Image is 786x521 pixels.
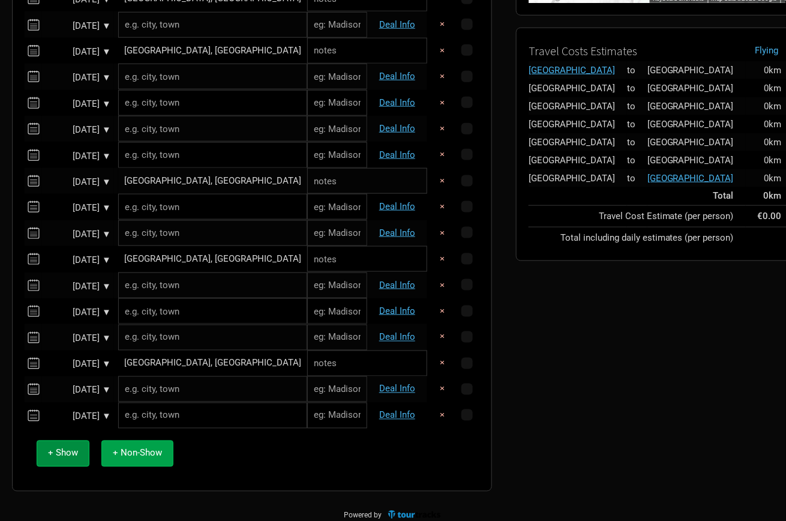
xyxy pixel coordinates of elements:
strong: €0.00 [758,211,782,221]
a: Flying [755,45,779,56]
a: Deal Info [379,280,415,291]
h2: Travel Costs Estimates [529,44,734,58]
input: eg: Madison Square Garden [307,325,367,351]
button: × [428,246,456,272]
img: TourTracks [387,510,442,520]
td: [GEOGRAPHIC_DATA] [529,169,627,187]
div: Gothenburg, Sweden [124,359,301,368]
div: [DATE] ▼ [45,412,111,421]
td: Total including daily estimates (per person) [529,227,746,248]
span: 0km [764,137,782,148]
input: e.g. city, town [118,64,307,89]
a: Deal Info [379,332,415,343]
span: 0km [764,65,782,76]
input: eg: Madison Square Garden [307,64,367,89]
td: to [627,97,647,115]
input: notes [307,351,427,376]
button: × [428,324,456,350]
td: Total [529,187,746,205]
div: [DATE] ▼ [45,360,111,369]
button: × [428,273,456,298]
div: Gothenburg, Sweden [124,254,301,264]
div: [DATE] ▼ [45,152,111,161]
a: Deal Info [379,97,415,108]
input: e.g. city, town [118,273,307,298]
span: 0km [764,101,782,112]
input: eg: Madison Square Garden [307,12,367,38]
td: [GEOGRAPHIC_DATA] [529,79,627,97]
button: × [428,64,456,89]
div: Gothenburg, Sweden [124,176,301,185]
input: notes [307,168,427,194]
td: [GEOGRAPHIC_DATA] [647,133,746,151]
div: [DATE] ▼ [45,308,111,317]
div: [DATE] ▼ [45,100,111,109]
input: e.g. city, town [118,403,307,429]
td: to [627,115,647,133]
input: e.g. city, town [118,90,307,116]
input: eg: Madison Square Garden [307,194,367,220]
button: × [428,220,456,246]
input: e.g. city, town [118,220,307,246]
div: [DATE] ▼ [45,282,111,291]
td: [GEOGRAPHIC_DATA] [529,133,627,151]
a: Deal Info [379,306,415,316]
div: [DATE] ▼ [45,203,111,212]
a: Deal Info [379,201,415,212]
input: e.g. city, town [118,142,307,168]
button: × [428,376,456,402]
input: eg: Madison Square Garden [307,90,367,116]
span: Powered by [344,511,382,519]
button: × [428,38,456,64]
input: notes [307,38,427,64]
button: + Non-Show [101,441,173,466]
td: [GEOGRAPHIC_DATA] [647,61,746,79]
input: e.g. city, town [118,376,307,402]
button: + Show [37,441,89,466]
div: [DATE] ▼ [45,178,111,187]
td: to [627,169,647,187]
button: × [428,168,456,194]
input: eg: Madison Square Garden [307,273,367,298]
input: e.g. city, town [118,298,307,324]
span: + Show [48,448,78,459]
div: Gothenburg, Sweden [647,174,734,183]
input: eg: Madison Square Garden [307,220,367,246]
td: to [627,133,647,151]
td: [GEOGRAPHIC_DATA] [529,151,627,169]
span: 0km [764,119,782,130]
span: + Non-Show [113,448,162,459]
div: Gothenburg, Sweden [124,46,301,55]
button: × [428,194,456,220]
button: × [428,11,456,37]
input: e.g. city, town [118,325,307,351]
a: Deal Info [379,123,415,134]
div: [DATE] ▼ [45,125,111,134]
td: [GEOGRAPHIC_DATA] [529,115,627,133]
div: [DATE] ▼ [45,256,111,265]
a: Deal Info [379,149,415,160]
div: [DATE] ▼ [45,22,111,31]
a: Deal Info [379,410,415,421]
div: [DATE] ▼ [45,334,111,343]
div: Gothenburg, Sweden [529,66,615,75]
td: [GEOGRAPHIC_DATA] [647,115,746,133]
td: to [627,79,647,97]
td: [GEOGRAPHIC_DATA] [647,79,746,97]
button: × [428,142,456,167]
input: eg: Madison Square Garden [307,142,367,168]
input: eg: Madison Square Garden [307,298,367,324]
a: Deal Info [379,384,415,394]
input: e.g. city, town [118,12,307,38]
button: × [428,351,456,376]
div: [DATE] ▼ [45,230,111,239]
input: eg: Madison Square Garden [307,376,367,402]
td: [GEOGRAPHIC_DATA] [529,97,627,115]
a: Deal Info [379,227,415,238]
div: [DATE] ▼ [45,47,111,56]
input: notes [307,246,427,272]
div: [DATE] ▼ [45,73,111,82]
span: 0km [764,83,782,94]
td: [GEOGRAPHIC_DATA] [647,97,746,115]
a: Deal Info [379,71,415,82]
